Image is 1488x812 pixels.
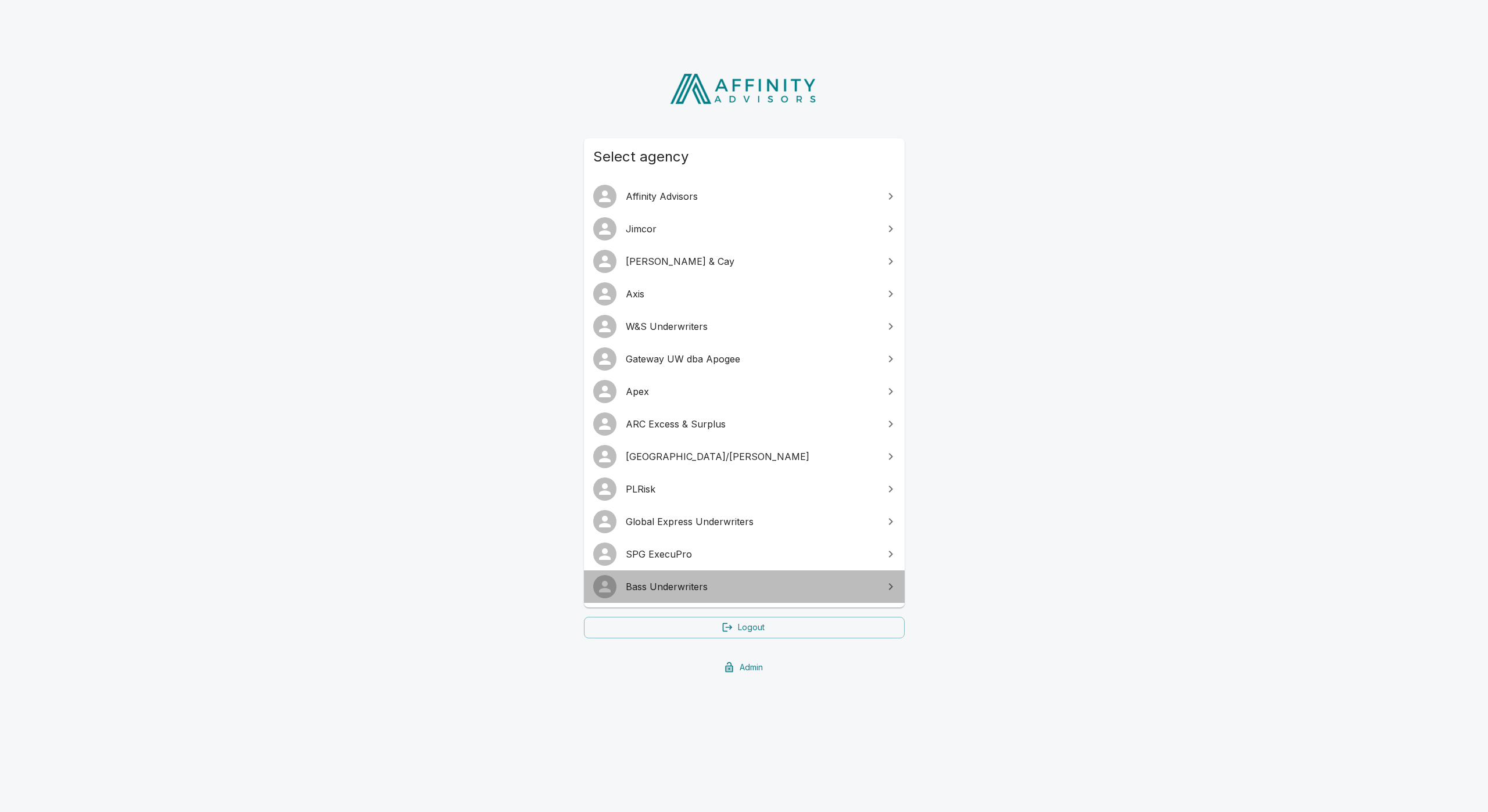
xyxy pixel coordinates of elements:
[584,538,905,570] a: SPG ExecuPro
[626,385,877,398] span: Apex
[626,482,877,496] span: PLRisk
[584,408,905,440] a: ARC Excess & Surplus
[626,319,877,333] span: W&S Underwriters
[584,310,905,343] a: W&S Underwriters
[584,617,905,638] a: Logout
[584,657,905,678] a: Admin
[584,375,905,408] a: Apex
[584,278,905,310] a: Axis
[626,352,877,366] span: Gateway UW dba Apogee
[584,213,905,245] a: Jimcor
[626,189,877,203] span: Affinity Advisors
[626,580,877,594] span: Bass Underwriters
[584,343,905,375] a: Gateway UW dba Apogee
[626,222,877,236] span: Jimcor
[626,450,877,464] span: [GEOGRAPHIC_DATA]/[PERSON_NAME]
[661,70,827,108] img: Affinity Advisors Logo
[626,547,877,561] span: SPG ExecuPro
[626,417,877,431] span: ARC Excess & Surplus
[584,473,905,505] a: PLRisk
[626,287,877,301] span: Axis
[584,180,905,213] a: Affinity Advisors
[584,505,905,538] a: Global Express Underwriters
[584,245,905,278] a: [PERSON_NAME] & Cay
[626,254,877,268] span: [PERSON_NAME] & Cay
[584,440,905,473] a: [GEOGRAPHIC_DATA]/[PERSON_NAME]
[626,515,877,529] span: Global Express Underwriters
[584,570,905,603] a: Bass Underwriters
[593,148,895,166] span: Select agency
